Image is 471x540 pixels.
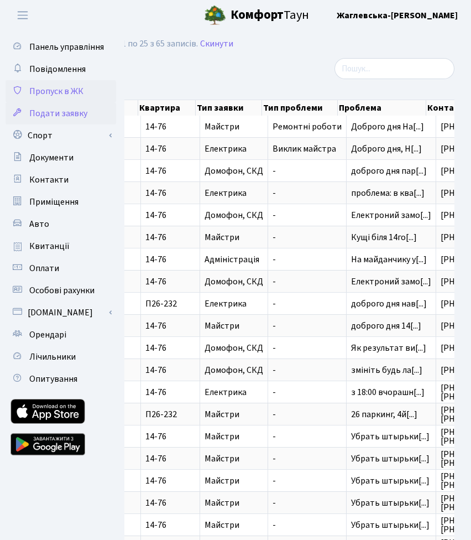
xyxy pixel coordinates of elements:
span: - [273,321,342,330]
span: Особові рахунки [29,284,95,297]
span: 14-76 [145,521,195,529]
span: 14-76 [145,122,195,131]
span: Документи [29,152,74,164]
span: Виклик майстра [273,144,342,153]
span: - [273,410,342,419]
span: Як результат ви[...] [351,342,426,354]
span: 14-76 [145,144,195,153]
span: На майданчику у[...] [351,253,427,266]
a: Документи [6,147,116,169]
span: 14-76 [145,499,195,507]
span: Убрать штырьки[...] [351,430,430,443]
span: Квитанції [29,240,70,252]
span: Електроний замо[...] [351,276,431,288]
b: Комфорт [231,6,284,24]
span: Майстри [205,321,263,330]
a: Спорт [6,124,116,147]
span: Опитування [29,373,77,385]
span: - [273,233,342,242]
span: 14-76 [145,211,195,220]
span: доброго дня 14[...] [351,320,421,332]
span: Таун [231,6,309,25]
span: 14-76 [145,344,195,352]
span: Електрика [205,189,263,198]
span: Домофон, СКД [205,366,263,375]
span: Майстри [205,233,263,242]
span: - [273,189,342,198]
span: - [273,476,342,485]
a: Опитування [6,368,116,390]
span: Майстри [205,499,263,507]
span: Убрать штырьки[...] [351,519,430,531]
span: Домофон, СКД [205,211,263,220]
th: Тип проблеми [262,100,338,116]
span: Ремонтні роботи [273,122,342,131]
span: Доброго дня, Н[...] [351,143,422,155]
span: Убрать штырьки[...] [351,497,430,509]
span: П26-232 [145,410,195,419]
span: Доброго дня На[...] [351,121,424,133]
span: 26 паркинг, 4й[...] [351,408,417,420]
span: Майстри [205,476,263,485]
a: Приміщення [6,191,116,213]
span: Подати заявку [29,107,87,120]
a: Жаглевська-[PERSON_NAME] [337,9,458,22]
span: Майстри [205,432,263,441]
span: Кущі біля 14го[...] [351,231,417,243]
span: змініть будь ла[...] [351,364,422,376]
span: Майстри [205,454,263,463]
span: 14-76 [145,233,195,242]
a: Лічильники [6,346,116,368]
a: Панель управління [6,36,116,58]
span: доброго дня нав[...] [351,298,427,310]
span: 14-76 [145,432,195,441]
span: Майстри [205,410,263,419]
span: Оплати [29,262,59,274]
span: 14-76 [145,189,195,198]
a: Подати заявку [6,102,116,124]
span: Домофон, СКД [205,344,263,352]
span: Електрика [205,388,263,397]
a: Орендарі [6,324,116,346]
a: Контакти [6,169,116,191]
span: 14-76 [145,321,195,330]
img: logo.png [204,4,226,27]
span: Лічильники [29,351,76,363]
a: Квитанції [6,235,116,257]
span: Орендарі [29,329,66,341]
span: Електрика [205,144,263,153]
span: 14-76 [145,167,195,175]
button: Переключити навігацію [9,6,36,24]
a: [DOMAIN_NAME] [6,302,116,324]
span: Авто [29,218,49,230]
span: Панель управління [29,41,104,53]
span: 14-76 [145,366,195,375]
span: Контакти [29,174,69,186]
span: Приміщення [29,196,78,208]
a: Пропуск в ЖК [6,80,116,102]
span: 14-76 [145,454,195,463]
span: проблема: в ква[...] [351,187,425,199]
span: з 18:00 вчорашн[...] [351,386,425,398]
span: - [273,299,342,308]
span: - [273,521,342,529]
span: - [273,499,342,507]
span: - [273,211,342,220]
span: Повідомлення [29,63,86,75]
span: Майстри [205,122,263,131]
span: 14-76 [145,388,195,397]
a: Скинути [200,39,233,49]
span: 14-76 [145,277,195,286]
a: Повідомлення [6,58,116,80]
span: Електрика [205,299,263,308]
span: П26-232 [145,299,195,308]
span: - [273,432,342,441]
span: 14-76 [145,476,195,485]
span: Убрать штырьки[...] [351,453,430,465]
a: Авто [6,213,116,235]
a: Оплати [6,257,116,279]
span: Пропуск в ЖК [29,85,83,97]
span: Адміністрація [205,255,263,264]
th: Тип заявки [196,100,262,116]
